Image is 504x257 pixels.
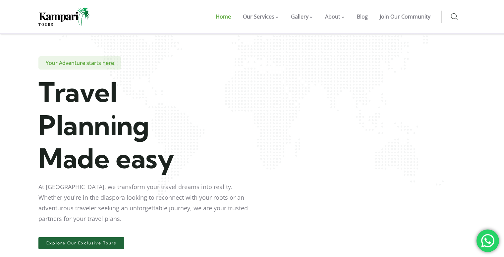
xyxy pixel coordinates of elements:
span: Our Services [243,13,274,20]
span: Your Adventure starts here [38,56,121,70]
div: At [GEOGRAPHIC_DATA], we transform your travel dreams into reality. Whether you're in the diaspor... [38,175,251,224]
img: Home [38,8,90,26]
span: Gallery [291,13,308,20]
span: Explore Our Exclusive Tours [46,241,116,245]
a: Explore Our Exclusive Tours [38,237,124,249]
span: Join Our Community [380,13,430,20]
span: About [325,13,340,20]
span: Home [216,13,231,20]
span: Blog [357,13,368,20]
div: 'Chat [476,230,499,252]
span: Travel Planning Made easy [38,75,174,175]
